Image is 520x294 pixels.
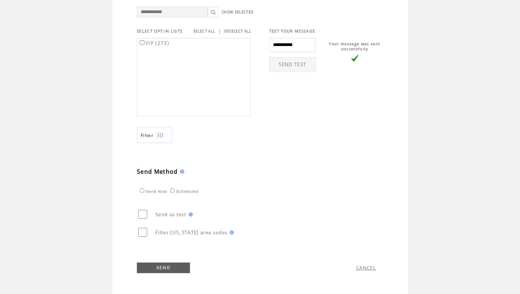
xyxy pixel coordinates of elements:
img: help.gif [178,169,184,174]
img: vLarge.png [351,55,358,62]
img: filters.png [157,127,163,143]
input: VIP (273) [140,40,144,45]
span: SELECT OPT-IN LISTS [137,29,183,34]
a: SHOW SELECTED [222,10,254,15]
img: help.gif [227,230,234,235]
span: Send as test [155,211,186,218]
label: Send Now [138,189,167,194]
label: VIP (273) [138,40,169,46]
a: SEND TEST [269,57,316,71]
span: Show filters [141,132,154,138]
img: help.gif [186,212,193,217]
input: Scheduled [170,188,175,193]
a: Filter [137,127,172,143]
span: | [218,28,221,34]
a: CANCEL [356,265,376,271]
a: DESELECT ALL [224,29,252,34]
a: SEND [137,263,190,273]
span: TEST YOUR MESSAGE [269,29,316,34]
span: Send Method [137,168,178,175]
label: Scheduled [168,189,198,194]
input: Send Now [140,188,144,193]
a: SELECT ALL [193,29,215,34]
span: Filter [US_STATE] area codes [155,229,227,236]
span: Your message was sent successfully [329,41,380,51]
